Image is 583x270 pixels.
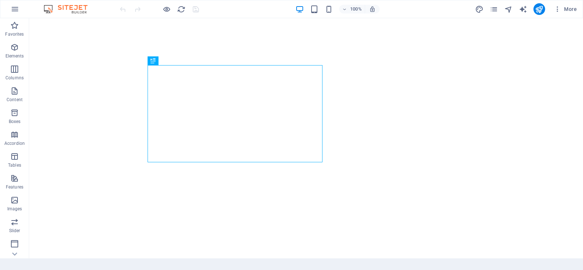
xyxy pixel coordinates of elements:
button: publish [533,3,545,15]
button: More [551,3,580,15]
i: Pages (Ctrl+Alt+S) [490,5,498,13]
span: More [554,5,577,13]
h6: 100% [350,5,362,13]
i: Reload page [177,5,185,13]
button: design [475,5,484,13]
i: Publish [535,5,543,13]
i: On resize automatically adjust zoom level to fit chosen device. [369,6,376,12]
p: Columns [5,75,24,81]
p: Accordion [4,140,25,146]
p: Slider [9,228,20,234]
img: Editor Logo [42,5,97,13]
p: Tables [8,162,21,168]
button: 100% [339,5,365,13]
p: Boxes [9,119,21,124]
i: Navigator [504,5,513,13]
p: Content [7,97,23,103]
i: Design (Ctrl+Alt+Y) [475,5,484,13]
button: navigator [504,5,513,13]
p: Favorites [5,31,24,37]
button: Click here to leave preview mode and continue editing [162,5,171,13]
button: pages [490,5,498,13]
button: text_generator [519,5,528,13]
p: Features [6,184,23,190]
button: reload [177,5,185,13]
i: AI Writer [519,5,527,13]
p: Elements [5,53,24,59]
p: Images [7,206,22,212]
